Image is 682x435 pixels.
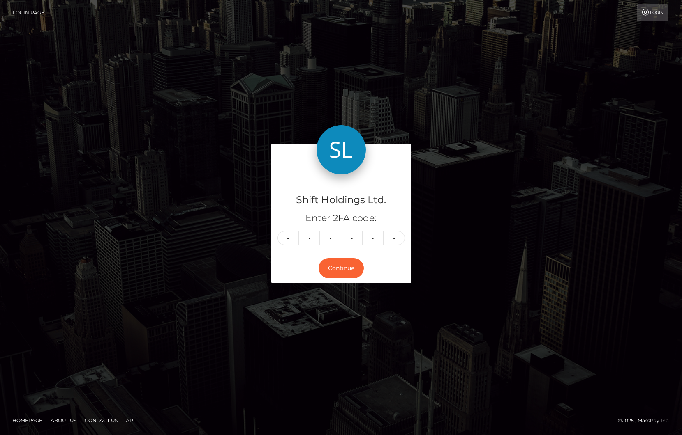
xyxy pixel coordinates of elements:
[81,414,121,427] a: Contact Us
[277,193,405,207] h4: Shift Holdings Ltd.
[277,212,405,225] h5: Enter 2FA code:
[637,4,668,21] a: Login
[319,258,364,278] button: Continue
[618,416,676,425] div: © 2025 , MassPay Inc.
[9,414,46,427] a: Homepage
[317,125,366,174] img: Shift Holdings Ltd.
[13,4,44,21] a: Login Page
[47,414,80,427] a: About Us
[123,414,138,427] a: API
